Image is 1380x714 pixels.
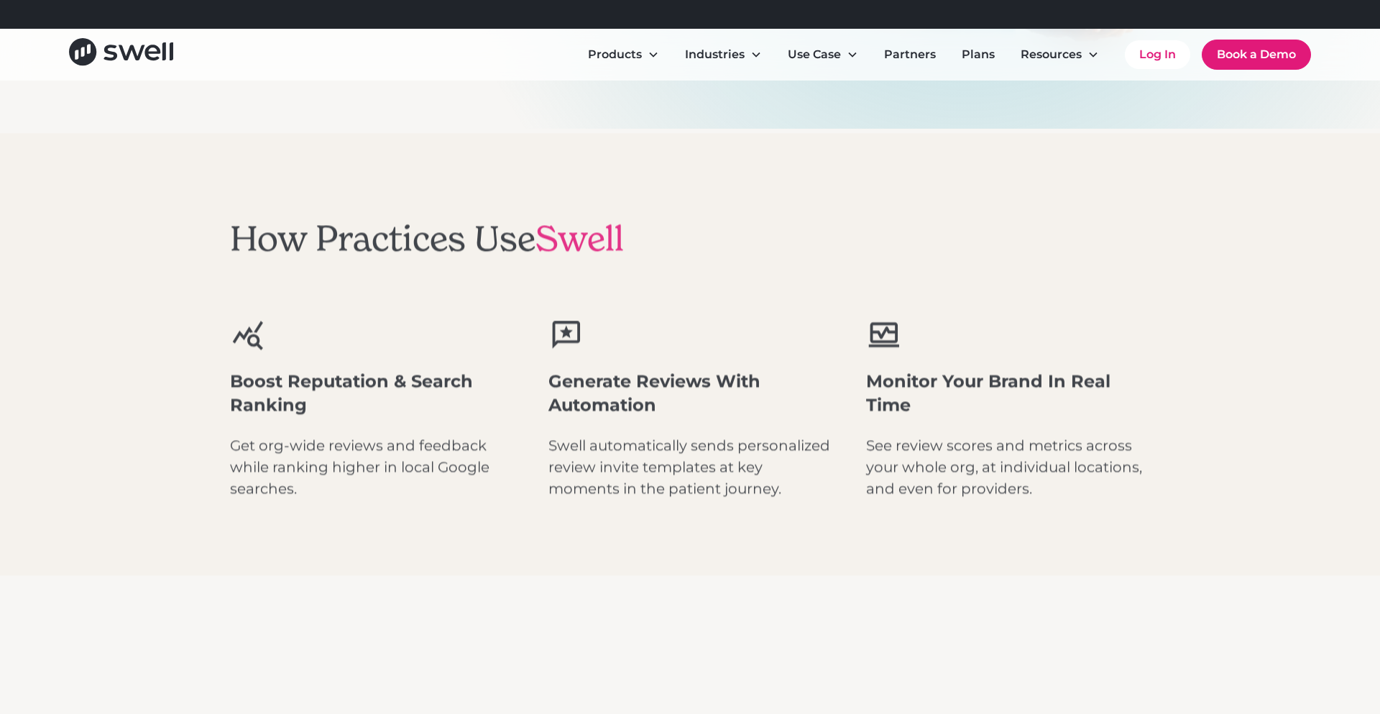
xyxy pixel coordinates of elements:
[576,40,671,69] div: Products
[588,46,642,63] div: Products
[866,369,1150,417] h3: Monitor Your Brand In Real Time
[788,46,841,63] div: Use Case
[950,40,1006,69] a: Plans
[776,40,870,69] div: Use Case
[685,46,745,63] div: Industries
[866,434,1150,499] p: See review scores and metrics across your whole org, at individual locations, and even for provid...
[1021,46,1082,63] div: Resources
[230,218,624,260] h2: How Practices Use
[1009,40,1110,69] div: Resources
[548,369,832,417] h3: Generate Reviews With Automation
[1125,40,1190,69] a: Log In
[673,40,773,69] div: Industries
[873,40,947,69] a: Partners
[230,369,514,417] h3: Boost Reputation & Search Ranking
[535,216,624,260] span: Swell
[230,434,514,499] p: Get org-wide reviews and feedback while ranking higher in local Google searches.
[548,434,832,499] p: Swell automatically sends personalized review invite templates at key moments in the patient jour...
[69,38,173,70] a: home
[1202,40,1311,70] a: Book a Demo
